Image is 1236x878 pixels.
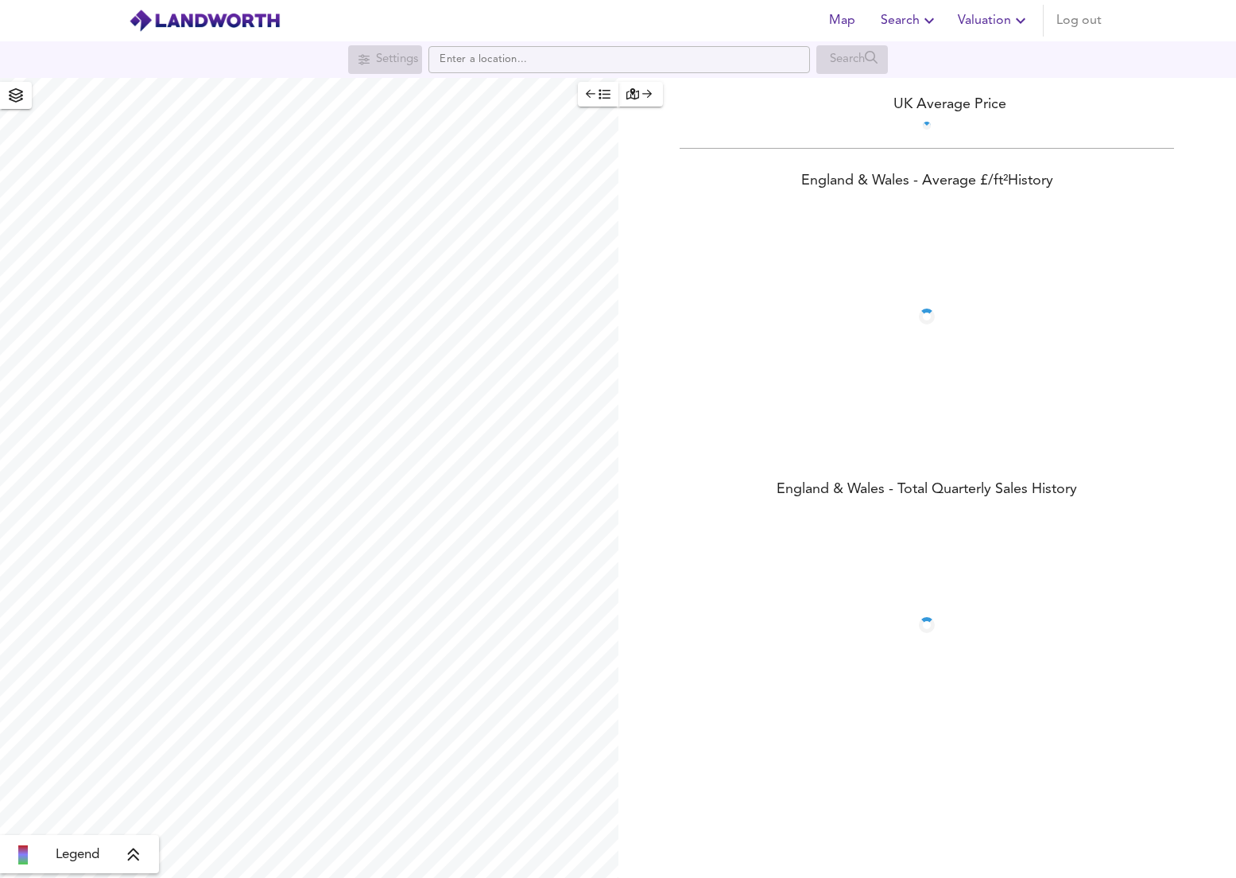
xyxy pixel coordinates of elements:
span: Map [823,10,862,32]
button: Search [874,5,945,37]
input: Enter a location... [428,46,810,73]
button: Valuation [951,5,1036,37]
span: Search [881,10,939,32]
button: Log out [1050,5,1108,37]
div: Search for a location first or explore the map [816,45,889,74]
div: Search for a location first or explore the map [348,45,422,74]
span: Legend [56,845,99,864]
span: Valuation [958,10,1030,32]
img: logo [129,9,281,33]
span: Log out [1056,10,1102,32]
button: Map [817,5,868,37]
